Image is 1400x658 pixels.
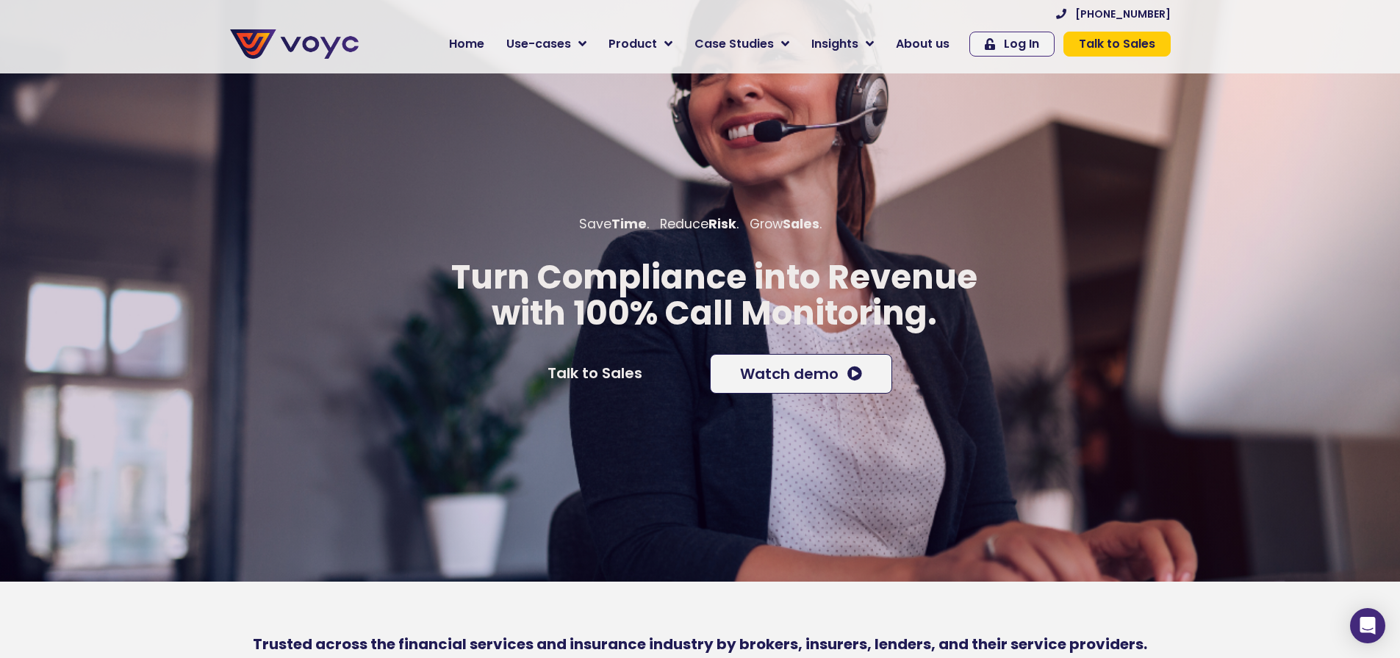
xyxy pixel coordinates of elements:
a: [PHONE_NUMBER] [1056,9,1171,19]
a: Talk to Sales [518,354,672,392]
a: Use-cases [495,29,597,59]
a: Talk to Sales [1063,32,1171,57]
b: Trusted across the financial services and insurance industry by brokers, insurers, lenders, and t... [253,634,1147,654]
a: Case Studies [683,29,800,59]
b: Sales [783,215,819,233]
div: Open Intercom Messenger [1350,608,1385,643]
span: Watch demo [740,366,839,381]
span: Case Studies [694,35,774,53]
span: Talk to Sales [1079,38,1155,50]
span: Talk to Sales [548,366,642,380]
span: About us [896,35,950,53]
span: Product [609,35,657,53]
a: Watch demo [710,354,892,394]
a: Home [438,29,495,59]
span: Log In [1004,38,1039,50]
b: Time [611,215,647,233]
span: Use-cases [506,35,571,53]
span: [PHONE_NUMBER] [1075,9,1171,19]
b: Risk [708,215,736,233]
a: Product [597,29,683,59]
span: Home [449,35,484,53]
a: About us [885,29,961,59]
a: Insights [800,29,885,59]
a: Log In [969,32,1055,57]
span: Insights [811,35,858,53]
img: voyc-full-logo [230,29,359,59]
